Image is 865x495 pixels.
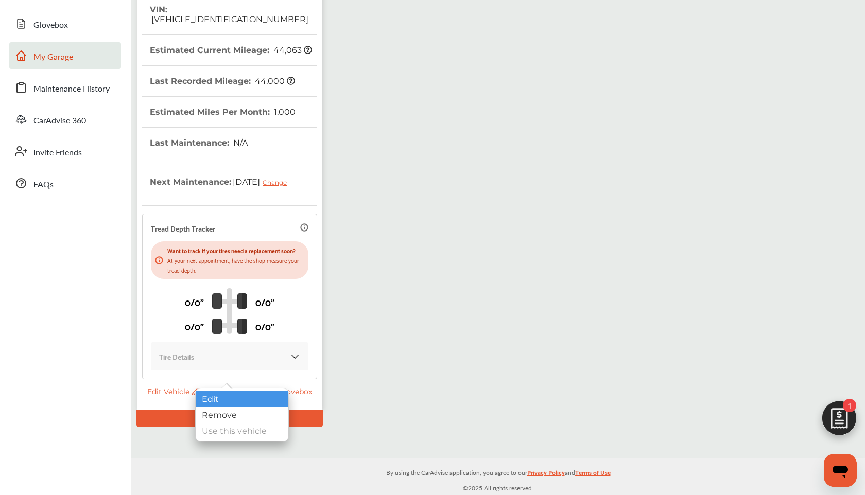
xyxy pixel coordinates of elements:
[231,169,295,195] span: [DATE]
[9,106,121,133] a: CarAdvise 360
[272,45,312,55] span: 44,063
[212,288,247,334] img: tire_track_logo.b900bcbc.svg
[196,391,288,407] div: Edit
[150,14,308,24] span: [VEHICLE_IDENTIFICATION_NUMBER]
[185,294,204,310] p: 0/0"
[232,138,248,148] span: N/A
[255,318,274,334] p: 0/0"
[255,294,274,310] p: 0/0"
[33,50,73,64] span: My Garage
[150,35,312,65] th: Estimated Current Mileage :
[196,407,288,423] div: Remove
[131,458,865,495] div: © 2025 All rights reserved.
[167,245,304,255] p: Want to track if your tires need a replacement soon?
[150,66,295,96] th: Last Recorded Mileage :
[279,387,317,396] a: Glovebox
[151,222,215,234] p: Tread Depth Tracker
[575,467,611,483] a: Terms of Use
[147,387,199,396] span: Edit Vehicle
[290,351,300,362] img: KOKaJQAAAABJRU5ErkJggg==
[9,74,121,101] a: Maintenance History
[9,10,121,37] a: Glovebox
[136,410,323,427] div: Default
[9,138,121,165] a: Invite Friends
[33,178,54,191] span: FAQs
[196,423,288,439] div: Use this vehicle
[9,170,121,197] a: FAQs
[150,128,248,158] th: Last Maintenance :
[33,114,86,128] span: CarAdvise 360
[253,76,295,86] span: 44,000
[167,255,304,275] p: At your next appointment, have the shop measure your tread depth.
[33,82,110,96] span: Maintenance History
[33,19,68,32] span: Glovebox
[159,350,194,362] p: Tire Details
[527,467,565,483] a: Privacy Policy
[150,97,296,127] th: Estimated Miles Per Month :
[843,399,856,412] span: 1
[9,42,121,69] a: My Garage
[824,454,857,487] iframe: Button to launch messaging window
[815,396,864,446] img: edit-cartIcon.11d11f9a.svg
[185,318,204,334] p: 0/0"
[150,158,295,205] th: Next Maintenance :
[33,146,82,160] span: Invite Friends
[263,179,292,186] div: Change
[131,467,865,478] p: By using the CarAdvise application, you agree to our and
[272,107,296,117] span: 1,000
